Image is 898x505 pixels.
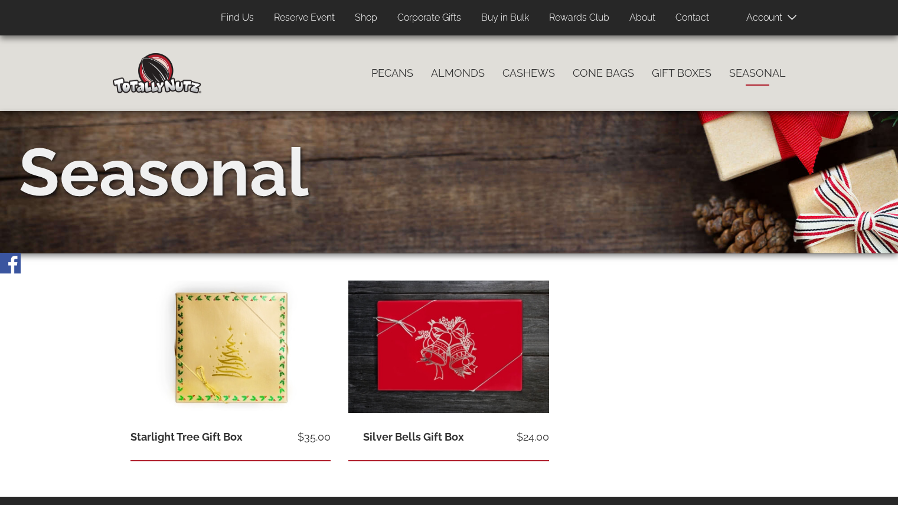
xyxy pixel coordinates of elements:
[494,61,564,86] a: Cashews
[113,53,201,93] img: Home
[720,61,795,86] a: Seasonal
[363,431,464,443] a: Silver Bells Gift Box
[564,61,643,86] a: Cone Bags
[643,61,720,86] a: Gift Boxes
[130,281,331,415] img: gold-tree-holly-boxwhitebackground_0.jpg
[667,6,718,30] a: Contact
[265,6,344,30] a: Reserve Event
[212,6,263,30] a: Find Us
[130,431,243,443] a: Starlight Tree Gift Box
[621,6,664,30] a: About
[422,61,494,86] a: Almonds
[363,61,422,86] a: Pecans
[19,125,309,220] div: Seasonal
[472,6,538,30] a: Buy in Bulk
[348,281,549,413] img: red-silver-bells-christmas-box.jpg
[540,6,618,30] a: Rewards Club
[388,6,470,30] a: Corporate Gifts
[346,6,386,30] a: Shop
